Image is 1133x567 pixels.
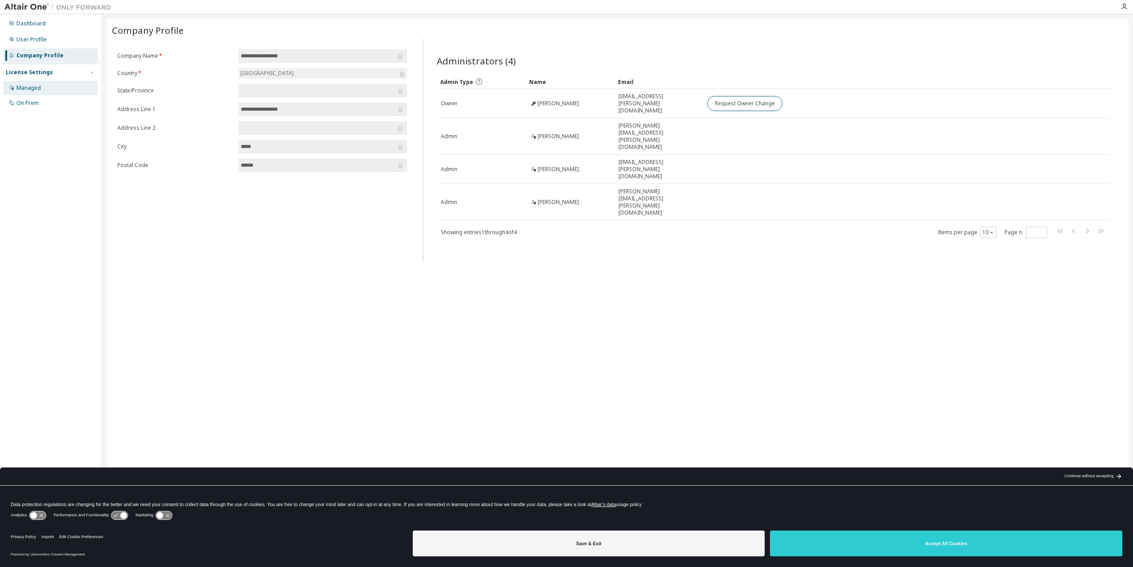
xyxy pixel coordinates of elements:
div: Email [618,75,700,89]
div: [GEOGRAPHIC_DATA] [239,68,295,78]
span: Items per page [938,227,997,238]
span: [PERSON_NAME] [538,166,579,173]
span: [PERSON_NAME] [538,199,579,206]
span: Admin [441,133,457,140]
button: Request Owner Change [707,96,782,111]
label: State/Province [117,87,233,94]
label: Address Line 1 [117,106,233,113]
div: License Settings [6,69,53,76]
span: [PERSON_NAME][EMAIL_ADDRESS][PERSON_NAME][DOMAIN_NAME] [618,188,699,216]
label: Country [117,70,233,77]
span: [PERSON_NAME] [538,100,579,107]
span: Page n. [1005,227,1047,238]
span: Admin Type [440,78,473,86]
span: Administrators (4) [437,55,516,67]
div: [GEOGRAPHIC_DATA] [239,68,407,79]
img: Altair One [4,3,116,12]
span: [EMAIL_ADDRESS][PERSON_NAME][DOMAIN_NAME] [618,159,699,180]
div: Name [529,75,611,89]
div: Dashboard [16,20,46,27]
label: Postal Code [117,162,233,169]
label: Address Line 2 [117,124,233,132]
span: Admin [441,166,457,173]
button: 10 [982,229,994,236]
div: Company Profile [16,52,64,59]
span: Owner [441,100,458,107]
span: [EMAIL_ADDRESS][PERSON_NAME][DOMAIN_NAME] [618,93,699,114]
span: Showing entries 1 through 4 of 4 [441,228,517,236]
span: Admin [441,199,457,206]
label: Company Name [117,52,233,60]
div: User Profile [16,36,47,43]
span: [PERSON_NAME] [538,133,579,140]
span: [PERSON_NAME][EMAIL_ADDRESS][PERSON_NAME][DOMAIN_NAME] [618,122,699,151]
span: Company Profile [112,24,184,36]
div: On Prem [16,100,39,107]
div: Managed [16,84,41,92]
label: City [117,143,233,150]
